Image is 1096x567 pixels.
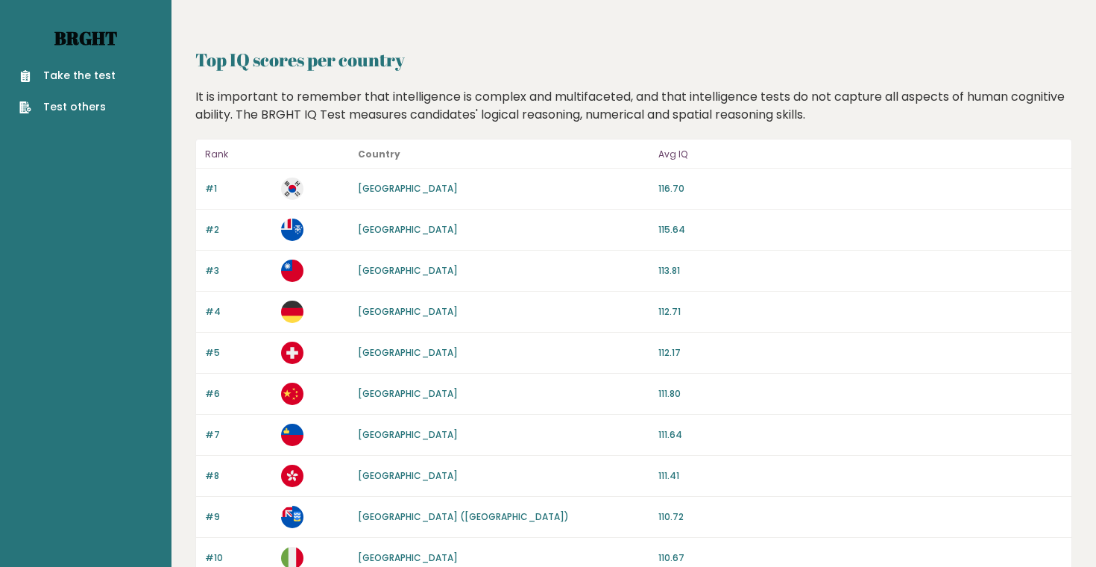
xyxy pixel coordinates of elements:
[281,301,303,323] img: de.svg
[281,424,303,446] img: li.svg
[358,182,458,195] a: [GEOGRAPHIC_DATA]
[281,383,303,405] img: cn.svg
[658,264,1062,278] p: 113.81
[658,346,1062,360] p: 112.17
[658,223,1062,236] p: 115.64
[658,510,1062,524] p: 110.72
[54,26,117,50] a: Brght
[19,99,116,115] a: Test others
[358,264,458,277] a: [GEOGRAPHIC_DATA]
[205,223,272,236] p: #2
[658,428,1062,442] p: 111.64
[19,68,116,84] a: Take the test
[358,223,458,236] a: [GEOGRAPHIC_DATA]
[281,260,303,282] img: tw.svg
[205,346,272,360] p: #5
[195,46,1072,73] h2: Top IQ scores per country
[205,305,272,319] p: #4
[358,428,458,441] a: [GEOGRAPHIC_DATA]
[358,469,458,482] a: [GEOGRAPHIC_DATA]
[205,145,272,163] p: Rank
[658,551,1062,565] p: 110.67
[190,88,1078,124] div: It is important to remember that intelligence is complex and multifaceted, and that intelligence ...
[658,145,1062,163] p: Avg IQ
[205,182,272,195] p: #1
[281,219,303,241] img: tf.svg
[658,387,1062,401] p: 111.80
[205,469,272,483] p: #8
[205,387,272,401] p: #6
[281,506,303,528] img: fk.svg
[358,346,458,359] a: [GEOGRAPHIC_DATA]
[281,465,303,487] img: hk.svg
[358,551,458,564] a: [GEOGRAPHIC_DATA]
[205,264,272,278] p: #3
[205,428,272,442] p: #7
[358,148,400,160] b: Country
[281,178,303,200] img: kr.svg
[658,469,1062,483] p: 111.41
[358,510,569,523] a: [GEOGRAPHIC_DATA] ([GEOGRAPHIC_DATA])
[658,305,1062,319] p: 112.71
[281,342,303,364] img: ch.svg
[205,510,272,524] p: #9
[205,551,272,565] p: #10
[358,305,458,318] a: [GEOGRAPHIC_DATA]
[358,387,458,400] a: [GEOGRAPHIC_DATA]
[658,182,1062,195] p: 116.70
